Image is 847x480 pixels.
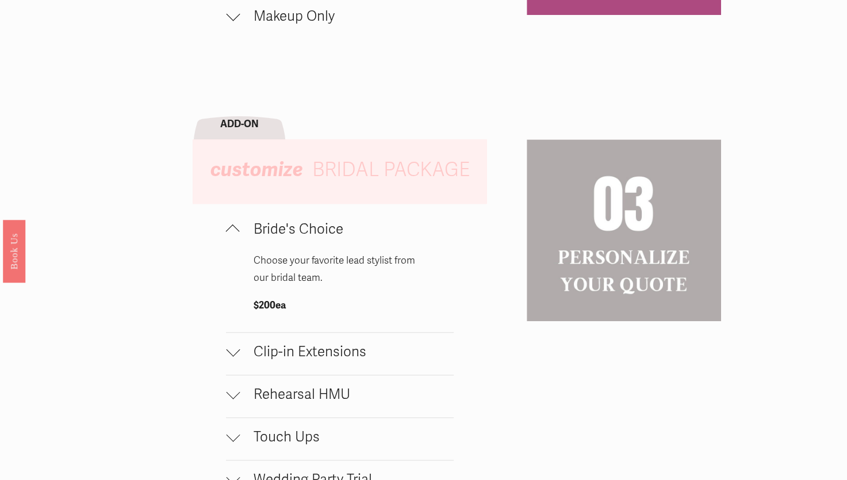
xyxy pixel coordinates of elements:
[226,210,454,252] button: Bride's Choice
[254,252,426,287] p: Choose your favorite lead stylist from our bridal team.
[312,158,470,182] span: BRIDAL PACKAGE
[240,429,454,445] span: Touch Ups
[240,386,454,403] span: Rehearsal HMU
[226,252,454,332] div: Bride's Choice
[3,220,25,283] a: Book Us
[240,344,454,360] span: Clip-in Extensions
[210,158,303,182] em: customize
[240,8,487,25] span: Makeup Only
[220,118,259,130] strong: ADD-ON
[226,333,454,375] button: Clip-in Extensions
[240,221,454,238] span: Bride's Choice
[226,418,454,460] button: Touch Ups
[254,299,286,311] strong: $200ea
[226,375,454,417] button: Rehearsal HMU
